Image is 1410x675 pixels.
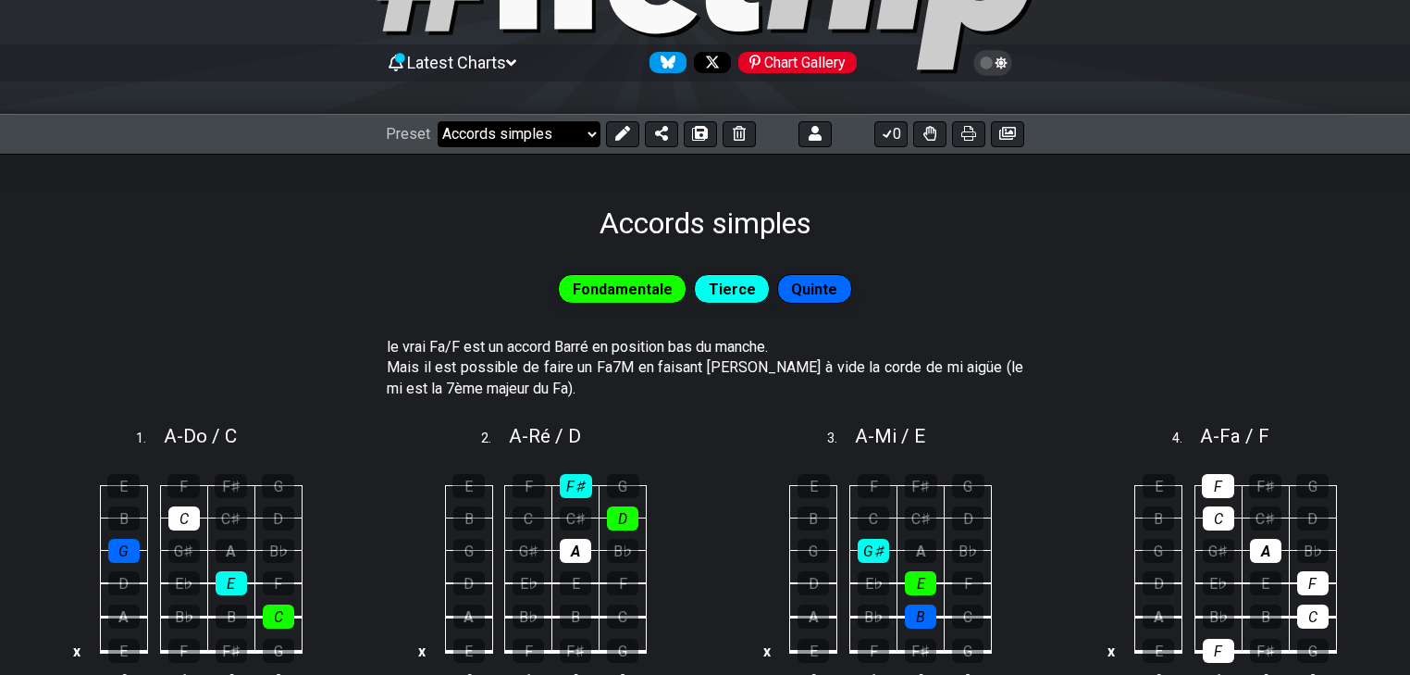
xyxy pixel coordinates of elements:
[600,206,811,241] h1: Accords simples
[216,605,247,629] div: B
[438,121,600,147] select: Preset
[263,539,294,563] div: B♭
[108,506,140,531] div: B
[913,121,946,147] button: Toggle Dexterity for all fretkits
[452,474,485,498] div: E
[167,474,200,498] div: F
[453,506,485,531] div: B
[858,571,889,595] div: E♭
[509,425,581,447] span: A - Ré / D
[1143,639,1174,663] div: E
[607,474,639,498] div: G
[1250,605,1281,629] div: B
[952,639,983,663] div: G
[1143,506,1174,531] div: B
[952,605,983,629] div: C
[686,52,731,73] a: Follow #fretflip at X
[215,474,247,498] div: F♯
[1297,539,1329,563] div: B♭
[108,639,140,663] div: E
[952,506,983,531] div: D
[731,52,857,73] a: #fretflip at Pinterest
[858,474,890,498] div: F
[513,571,544,595] div: E♭
[164,425,237,447] span: A - Do / C
[168,639,200,663] div: F
[756,633,778,669] td: x
[560,605,591,629] div: B
[108,605,140,629] div: A
[1297,506,1329,531] div: D
[108,539,140,563] div: G
[607,571,638,595] div: F
[874,121,908,147] button: 0
[1203,639,1234,663] div: F
[905,571,936,595] div: E
[513,506,544,531] div: C
[1143,605,1174,629] div: A
[1143,571,1174,595] div: D
[1250,539,1281,563] div: A
[723,121,756,147] button: Delete
[216,539,247,563] div: A
[1250,506,1281,531] div: C♯
[387,337,1023,357] p: le vrai Fa/F est un accord Barré en position bas du manche.
[858,506,889,531] div: C
[798,506,829,531] div: B
[453,571,485,595] div: D
[262,474,294,498] div: G
[983,55,1004,71] span: Toggle light / dark theme
[709,276,756,303] span: Tierce
[1250,639,1281,663] div: F♯
[991,121,1024,147] button: Create image
[606,121,639,147] button: Edit Preset
[573,276,673,303] span: Fondamentale
[607,539,638,563] div: B♭
[66,633,88,669] td: x
[905,539,936,563] div: A
[560,539,591,563] div: A
[1297,639,1329,663] div: G
[952,474,984,498] div: G
[1203,506,1234,531] div: C
[411,633,433,669] td: x
[1172,429,1200,449] span: 4 .
[738,52,857,73] div: Chart Gallery
[1297,571,1329,595] div: F
[858,605,889,629] div: B♭
[513,605,544,629] div: B♭
[1203,571,1234,595] div: E♭
[607,605,638,629] div: C
[607,639,638,663] div: G
[827,429,855,449] span: 3 .
[168,605,200,629] div: B♭
[905,506,936,531] div: C♯
[798,571,829,595] div: D
[386,125,430,143] span: Preset
[798,639,829,663] div: E
[855,425,925,447] span: A - Mi / E
[168,506,200,531] div: C
[798,605,829,629] div: A
[1297,605,1329,629] div: C
[642,52,686,73] a: Follow #fretflip at Bluesky
[407,53,506,72] span: Latest Charts
[453,639,485,663] div: E
[858,539,889,563] div: G♯
[1296,474,1329,498] div: G
[263,571,294,595] div: F
[216,506,247,531] div: C♯
[1250,571,1281,595] div: E
[168,539,200,563] div: G♯
[136,429,164,449] span: 1 .
[1203,539,1234,563] div: G♯
[607,506,638,531] div: D
[1200,425,1269,447] span: A - Fa / F
[1203,605,1234,629] div: B♭
[905,474,937,498] div: F♯
[387,357,1023,399] p: Mais il est possible de faire un Fa7M en faisant [PERSON_NAME] à vide la corde de mi aigüe (le mi...
[798,539,829,563] div: G
[1143,474,1175,498] div: E
[560,474,592,498] div: F♯
[481,429,509,449] span: 2 .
